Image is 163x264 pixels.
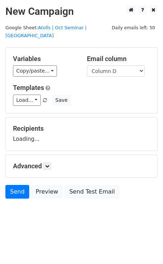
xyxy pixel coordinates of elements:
[13,162,150,170] h5: Advanced
[13,65,57,77] a: Copy/paste...
[65,185,119,199] a: Send Test Email
[13,125,150,133] h5: Recipients
[5,25,87,39] a: Atolls | Oct Seminar | [GEOGRAPHIC_DATA]
[13,125,150,143] div: Loading...
[13,84,44,91] a: Templates
[109,24,158,32] span: Daily emails left: 50
[87,55,150,63] h5: Email column
[52,95,71,106] button: Save
[13,55,76,63] h5: Variables
[5,25,87,39] small: Google Sheet:
[5,5,158,18] h2: New Campaign
[109,25,158,30] a: Daily emails left: 50
[5,185,29,199] a: Send
[13,95,41,106] a: Load...
[31,185,63,199] a: Preview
